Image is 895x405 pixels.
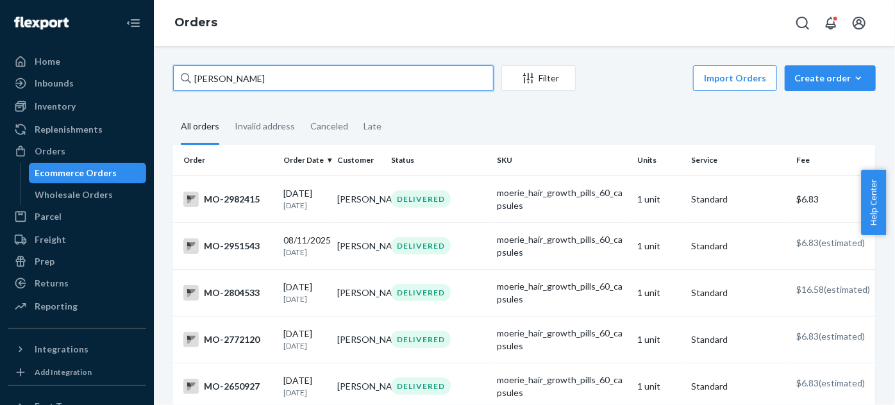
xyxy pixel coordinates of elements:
[497,327,627,352] div: moerie_hair_growth_pills_60_capsules
[501,65,576,91] button: Filter
[796,283,866,296] p: $16.58
[121,10,146,36] button: Close Navigation
[8,51,146,72] a: Home
[283,327,327,351] div: [DATE]
[497,186,627,212] div: moerie_hair_growth_pills_60_capsules
[391,237,451,254] div: DELIVERED
[174,15,217,29] a: Orders
[332,316,386,363] td: [PERSON_NAME]
[794,72,866,85] div: Create order
[8,73,146,94] a: Inbounds
[497,374,627,399] div: moerie_hair_growth_pills_60_capsules
[819,237,865,248] span: (estimated)
[29,185,147,205] a: Wholesale Orders
[791,145,876,176] th: Fee
[691,380,786,393] p: Standard
[8,229,146,250] a: Freight
[183,379,273,394] div: MO-2650927
[691,193,786,206] p: Standard
[35,210,62,223] div: Parcel
[35,343,88,356] div: Integrations
[790,10,816,36] button: Open Search Box
[283,247,327,258] p: [DATE]
[693,65,777,91] button: Import Orders
[785,65,876,91] button: Create order
[632,145,686,176] th: Units
[861,170,886,235] button: Help Center
[283,200,327,211] p: [DATE]
[35,188,113,201] div: Wholesale Orders
[391,284,451,301] div: DELIVERED
[391,190,451,208] div: DELIVERED
[846,10,872,36] button: Open account menu
[29,163,147,183] a: Ecommerce Orders
[173,65,494,91] input: Search orders
[35,255,54,268] div: Prep
[35,123,103,136] div: Replenishments
[386,145,491,176] th: Status
[8,365,146,380] a: Add Integration
[183,285,273,301] div: MO-2804533
[35,77,74,90] div: Inbounds
[35,233,66,246] div: Freight
[497,233,627,259] div: moerie_hair_growth_pills_60_capsules
[819,331,865,342] span: (estimated)
[183,332,273,347] div: MO-2772120
[8,96,146,117] a: Inventory
[278,145,332,176] th: Order Date
[8,206,146,227] a: Parcel
[791,176,876,222] td: $6.83
[497,280,627,306] div: moerie_hair_growth_pills_60_capsules
[632,222,686,269] td: 1 unit
[283,374,327,398] div: [DATE]
[332,269,386,316] td: [PERSON_NAME]
[502,72,575,85] div: Filter
[819,377,865,388] span: (estimated)
[35,300,78,313] div: Reporting
[164,4,228,42] ol: breadcrumbs
[364,110,381,143] div: Late
[283,340,327,351] p: [DATE]
[35,277,69,290] div: Returns
[35,167,117,179] div: Ecommerce Orders
[8,296,146,317] a: Reporting
[391,377,451,395] div: DELIVERED
[332,222,386,269] td: [PERSON_NAME]
[283,293,327,304] p: [DATE]
[8,273,146,293] a: Returns
[310,110,348,143] div: Canceled
[283,281,327,304] div: [DATE]
[686,145,791,176] th: Service
[183,238,273,254] div: MO-2951543
[691,333,786,346] p: Standard
[818,10,844,36] button: Open notifications
[35,145,65,158] div: Orders
[181,110,219,145] div: All orders
[337,154,381,165] div: Customer
[391,331,451,348] div: DELIVERED
[35,367,92,377] div: Add Integration
[283,234,327,258] div: 08/11/2025
[824,284,870,295] span: (estimated)
[691,240,786,252] p: Standard
[283,387,327,398] p: [DATE]
[283,187,327,211] div: [DATE]
[332,176,386,222] td: [PERSON_NAME]
[235,110,295,143] div: Invalid address
[632,176,686,222] td: 1 unit
[632,269,686,316] td: 1 unit
[796,236,866,249] p: $6.83
[796,330,866,343] p: $6.83
[14,17,69,29] img: Flexport logo
[691,286,786,299] p: Standard
[8,119,146,140] a: Replenishments
[8,339,146,360] button: Integrations
[35,100,76,113] div: Inventory
[173,145,278,176] th: Order
[632,316,686,363] td: 1 unit
[796,377,866,390] p: $6.83
[492,145,632,176] th: SKU
[8,141,146,161] a: Orders
[8,251,146,272] a: Prep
